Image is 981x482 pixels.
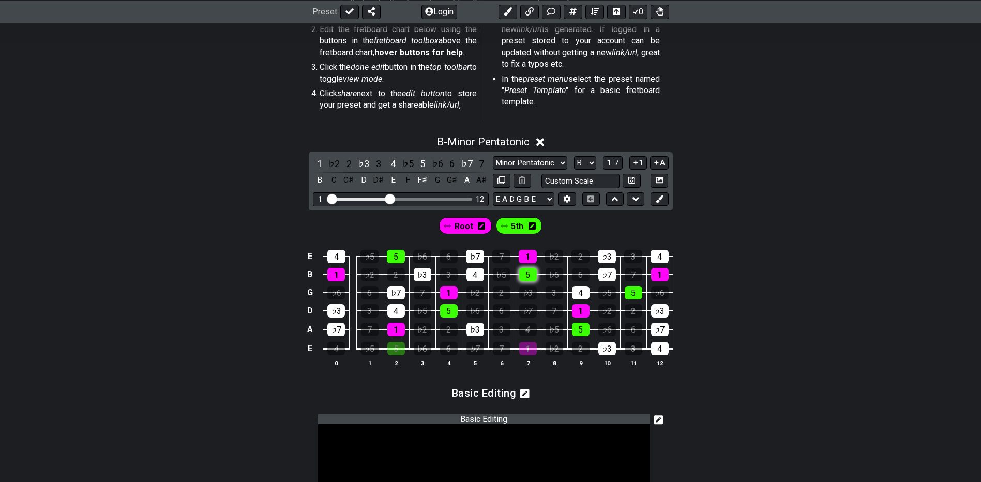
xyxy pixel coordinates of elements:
[606,192,624,206] button: Move up
[572,268,590,281] div: 6
[327,323,345,336] div: ♭7
[342,157,356,171] div: toggle scale degree
[327,250,345,263] div: 4
[340,4,359,19] button: Done edit!
[651,342,669,355] div: 4
[493,174,510,188] button: Copy
[455,219,473,234] span: Click to enter marker mode.
[437,215,494,236] div: Root
[493,342,510,355] div: 7
[598,250,616,263] div: ♭3
[529,219,536,234] i: Edit marker
[327,268,345,281] div: 1
[466,323,484,336] div: ♭3
[440,323,458,336] div: 2
[493,268,510,281] div: ♭5
[493,304,510,318] div: 6
[623,174,640,188] button: Store user defined scale
[387,342,405,355] div: 5
[627,192,644,206] button: Move down
[519,250,537,263] div: 1
[372,157,385,171] div: toggle scale degree
[520,4,539,19] button: Add media link
[501,222,508,231] i: Drag and drop to re-order
[519,304,537,318] div: ♭7
[492,250,510,263] div: 7
[493,192,554,206] select: Tuning
[361,342,379,355] div: ♭5
[466,250,484,263] div: ♭7
[585,4,604,19] button: Open sort Window
[598,304,616,318] div: ♭2
[629,156,647,170] button: 1
[546,286,563,299] div: 3
[440,268,458,281] div: 3
[431,173,444,187] div: toggle pitch class
[312,7,337,17] span: Preset
[612,48,637,57] em: link/url
[476,195,484,204] div: 12
[318,414,650,424] div: Basic Editing
[478,219,485,234] i: Edit marker
[625,323,642,336] div: 6
[545,250,563,263] div: ♭2
[452,387,517,401] span: Click to edit
[466,286,484,299] div: ♭2
[607,4,626,19] button: Toggle horizontal chord view
[651,286,669,299] div: ♭6
[416,173,429,187] div: toggle pitch class
[541,357,567,368] th: 8
[502,73,660,108] p: In the select the preset named " " for a basic fretboard template.
[460,157,474,171] div: toggle scale degree
[646,357,673,368] th: 12
[414,323,431,336] div: ♭2
[372,173,385,187] div: toggle pitch class
[574,156,596,170] select: Tonic/Root
[475,173,488,187] div: toggle pitch class
[414,304,431,318] div: ♭5
[387,323,405,336] div: 1
[327,342,345,355] div: 4
[320,24,477,58] p: Edit the fretboard chart below using the buttons in the above the fretboard chart, .
[351,62,385,72] em: done edit
[421,4,457,19] button: Login
[386,157,400,171] div: toggle scale degree
[517,24,542,34] em: link/url
[651,192,668,206] button: Add marker
[401,157,415,171] div: toggle scale degree
[504,85,566,95] em: Preset Template
[546,342,563,355] div: ♭2
[651,268,669,281] div: 1
[572,304,590,318] div: 1
[502,12,660,70] p: If updating a preset and re-sharing it a new is generated. If logged in a preset stored to your a...
[452,387,517,399] h3: Basic Editing
[386,173,400,187] div: toggle pitch class
[387,268,405,281] div: 2
[304,339,316,358] td: E
[304,320,316,339] td: A
[650,156,668,170] button: A
[546,323,563,336] div: ♭5
[488,357,515,368] th: 6
[416,157,429,171] div: toggle scale degree
[320,62,477,85] p: Click the button in the to toggle .
[444,222,451,231] i: Drag and drop to re-order
[387,304,405,318] div: 4
[374,36,439,46] em: fretboard toolbox
[466,304,484,318] div: ♭6
[493,323,510,336] div: 3
[494,215,545,236] div: 5th
[582,192,600,206] button: Toggle horizontal chord view
[440,286,458,299] div: 1
[414,286,431,299] div: 7
[466,268,484,281] div: 4
[571,250,590,263] div: 2
[651,250,669,263] div: 4
[651,304,669,318] div: ♭3
[651,323,669,336] div: ♭7
[431,157,444,171] div: toggle scale degree
[323,357,350,368] th: 0
[572,286,590,299] div: 4
[475,157,488,171] div: toggle scale degree
[413,250,431,263] div: ♭6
